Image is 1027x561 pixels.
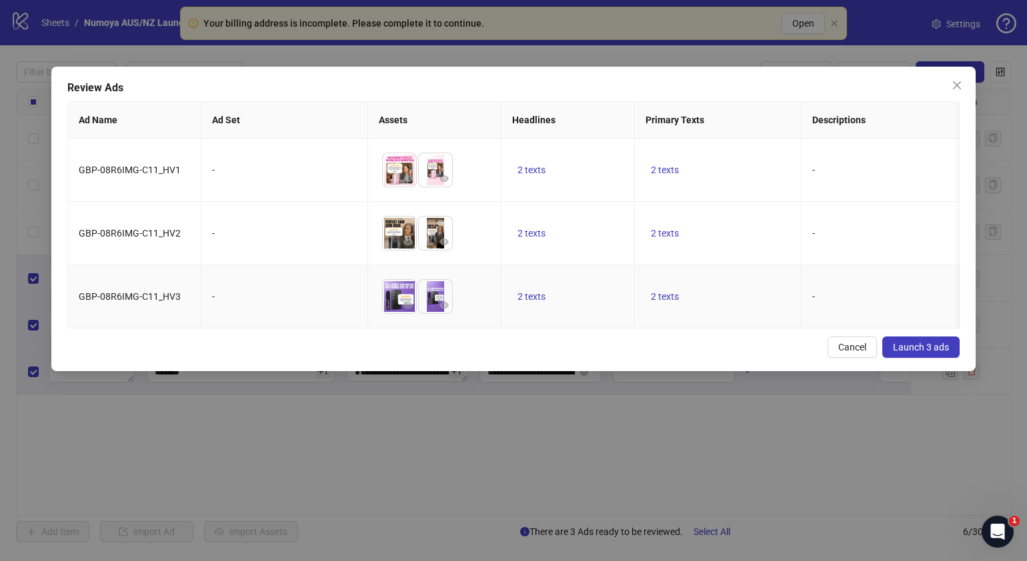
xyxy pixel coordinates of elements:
[383,280,416,313] img: Asset 1
[882,336,960,358] button: Launch 3 ads
[812,291,815,302] span: -
[400,234,416,250] button: Preview
[419,280,452,313] img: Asset 2
[802,102,968,139] th: Descriptions
[436,171,452,187] button: Preview
[67,80,960,96] div: Review Ads
[646,225,684,241] button: 2 texts
[436,234,452,250] button: Preview
[635,102,802,139] th: Primary Texts
[952,80,962,91] span: close
[439,174,449,183] span: eye
[518,228,546,239] span: 2 texts
[512,162,551,178] button: 2 texts
[946,75,968,96] button: Close
[828,336,877,358] button: Cancel
[518,165,546,175] span: 2 texts
[79,165,181,175] span: GBP-08R6IMG-C11_HV1
[419,217,452,250] img: Asset 2
[501,102,635,139] th: Headlines
[646,162,684,178] button: 2 texts
[212,163,357,177] div: -
[439,237,449,247] span: eye
[439,300,449,310] span: eye
[651,165,679,175] span: 2 texts
[403,174,413,183] span: eye
[403,300,413,310] span: eye
[368,102,501,139] th: Assets
[201,102,368,139] th: Ad Set
[518,291,546,302] span: 2 texts
[79,291,181,302] span: GBP-08R6IMG-C11_HV3
[400,297,416,313] button: Preview
[212,289,357,304] div: -
[982,516,1014,548] iframe: Intercom live chat
[212,226,357,241] div: -
[383,153,416,187] img: Asset 1
[646,288,684,304] button: 2 texts
[1009,516,1020,526] span: 1
[812,165,815,175] span: -
[419,153,452,187] img: Asset 2
[651,291,679,302] span: 2 texts
[79,228,181,239] span: GBP-08R6IMG-C11_HV2
[436,297,452,313] button: Preview
[68,102,201,139] th: Ad Name
[400,171,416,187] button: Preview
[893,342,949,352] span: Launch 3 ads
[651,228,679,239] span: 2 texts
[812,228,815,239] span: -
[383,217,416,250] img: Asset 1
[512,288,551,304] button: 2 texts
[838,342,866,352] span: Cancel
[512,225,551,241] button: 2 texts
[403,237,413,247] span: eye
